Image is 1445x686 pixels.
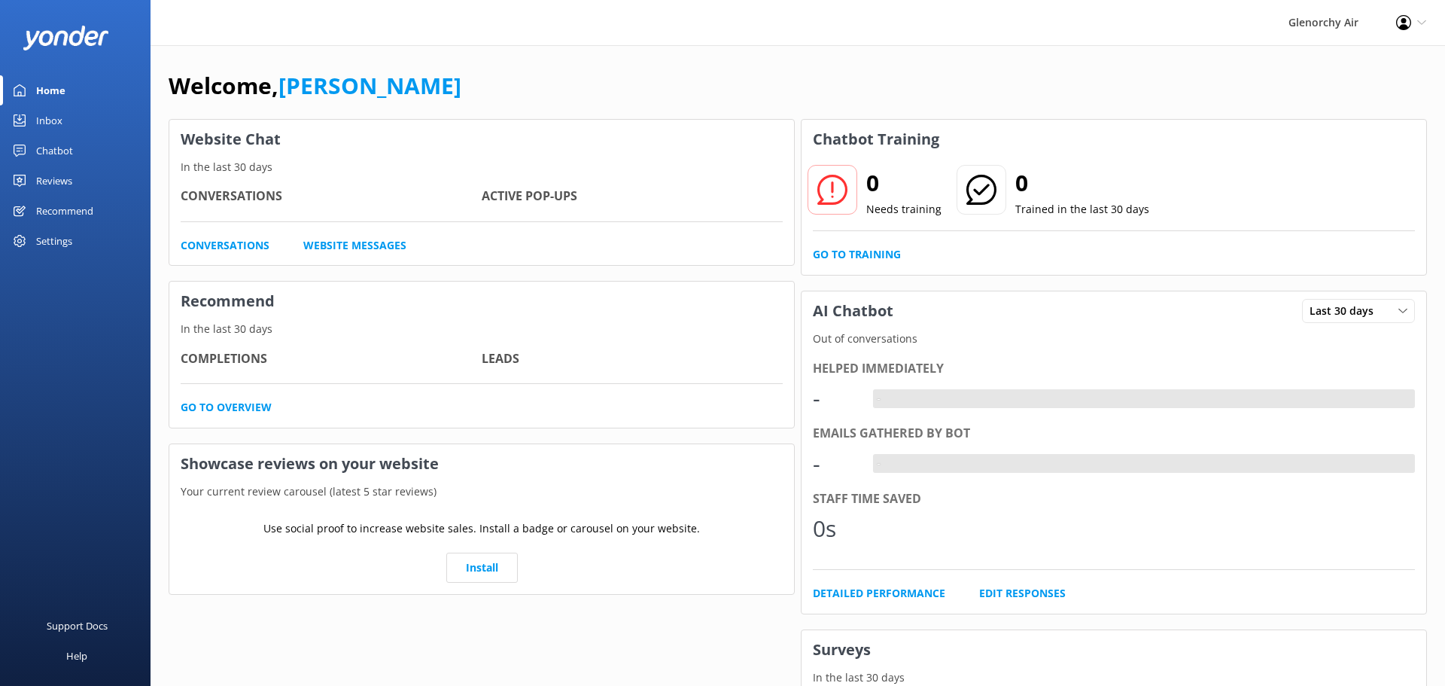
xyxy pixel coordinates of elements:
span: Last 30 days [1310,303,1383,319]
h3: Showcase reviews on your website [169,444,794,483]
a: Detailed Performance [813,585,945,602]
div: Emails gathered by bot [813,424,1415,444]
p: Trained in the last 30 days [1015,201,1149,218]
div: Settings [36,226,72,256]
div: - [813,380,858,416]
a: Install [446,553,518,583]
div: Chatbot [36,136,73,166]
p: In the last 30 days [802,669,1426,686]
div: - [873,389,884,409]
p: Needs training [866,201,942,218]
h3: Surveys [802,630,1426,669]
div: - [873,454,884,474]
div: - [813,446,858,482]
h1: Welcome, [169,68,461,104]
h2: 0 [1015,165,1149,201]
a: Edit Responses [979,585,1066,602]
a: [PERSON_NAME] [278,70,461,101]
div: Home [36,75,65,105]
h3: Chatbot Training [802,120,951,159]
p: Your current review carousel (latest 5 star reviews) [169,483,794,500]
h4: Leads [482,349,783,369]
a: Website Messages [303,237,406,254]
h4: Completions [181,349,482,369]
h2: 0 [866,165,942,201]
p: Use social proof to increase website sales. Install a badge or carousel on your website. [263,520,700,537]
h3: AI Chatbot [802,291,905,331]
h3: Website Chat [169,120,794,159]
a: Go to Training [813,246,901,263]
div: Help [66,641,87,671]
img: yonder-white-logo.png [23,26,109,50]
p: In the last 30 days [169,159,794,175]
div: 0s [813,511,858,547]
h4: Active Pop-ups [482,187,783,206]
a: Conversations [181,237,269,254]
div: Helped immediately [813,359,1415,379]
h3: Recommend [169,282,794,321]
div: Support Docs [47,611,108,641]
div: Reviews [36,166,72,196]
div: Inbox [36,105,62,136]
p: In the last 30 days [169,321,794,337]
div: Recommend [36,196,93,226]
div: Staff time saved [813,489,1415,509]
a: Go to overview [181,399,272,416]
p: Out of conversations [802,331,1426,347]
h4: Conversations [181,187,482,206]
